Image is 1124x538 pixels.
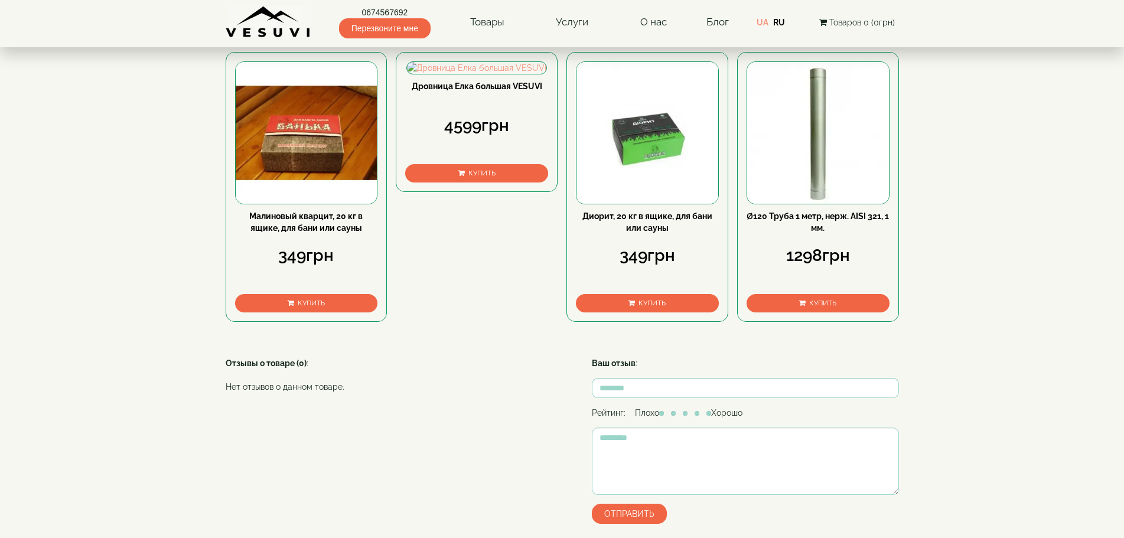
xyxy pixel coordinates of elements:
[638,299,666,307] span: Купить
[407,62,546,74] img: Дровница Елка большая VESUVI
[582,211,712,233] a: Диорит, 20 кг в ящике, для бани или сауны
[576,294,719,312] button: Купить
[249,211,363,233] a: Малиновый кварцит, 20 кг в ящике, для бани или сауны
[592,357,899,369] div: :
[339,18,431,38] span: Перезвоните мне
[226,358,307,368] strong: Отзывы о товаре (0)
[773,18,785,27] a: RU
[829,18,895,27] span: Товаров 0 (0грн)
[576,62,718,204] img: Диорит, 20 кг в ящике, для бани или сауны
[757,18,768,27] a: UA
[412,81,542,91] a: Дровница Елка большая VESUVI
[747,244,890,268] div: 1298грн
[592,407,899,419] div: Рейтинг: Плохо Хорошо
[592,358,636,368] strong: Ваш отзыв
[405,164,548,182] button: Купить
[226,357,562,399] div: :
[405,114,548,138] div: 4599грн
[576,244,719,268] div: 349грн
[628,9,679,36] a: О нас
[339,6,431,18] a: 0674567692
[706,16,729,28] a: Блог
[592,504,667,524] button: Отправить
[226,381,562,393] p: Нет отзывов о данном товаре.
[235,294,378,312] button: Купить
[468,169,496,177] span: Купить
[747,62,889,204] img: Ø120 Труба 1 метр, нерж. AISI 321, 1 мм.
[747,294,890,312] button: Купить
[226,6,311,38] img: Завод VESUVI
[809,299,836,307] span: Купить
[544,9,600,36] a: Услуги
[458,9,516,36] a: Товары
[235,244,378,268] div: 349грн
[747,211,889,233] a: Ø120 Труба 1 метр, нерж. AISI 321, 1 мм.
[816,16,898,29] button: Товаров 0 (0грн)
[236,62,377,204] img: Малиновый кварцит, 20 кг в ящике, для бани или сауны
[298,299,325,307] span: Купить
